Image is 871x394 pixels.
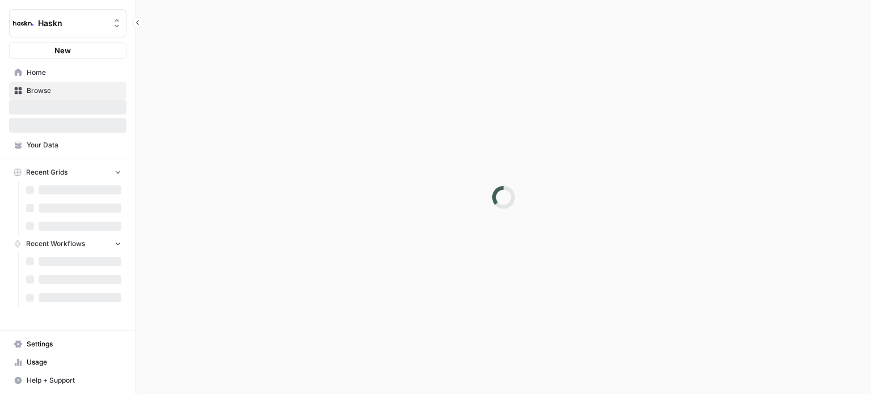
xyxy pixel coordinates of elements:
span: Haskn [38,18,107,29]
a: Settings [9,335,126,353]
a: Browse [9,82,126,100]
span: Usage [27,357,121,367]
a: Usage [9,353,126,371]
button: New [9,42,126,59]
a: Your Data [9,136,126,154]
span: Help + Support [27,375,121,385]
span: Home [27,67,121,78]
span: Browse [27,86,121,96]
span: Recent Grids [26,167,67,177]
span: Your Data [27,140,121,150]
a: Home [9,63,126,82]
span: Recent Workflows [26,239,85,249]
button: Recent Workflows [9,235,126,252]
span: New [54,45,71,56]
button: Help + Support [9,371,126,389]
button: Recent Grids [9,164,126,181]
img: Haskn Logo [13,13,33,33]
span: Settings [27,339,121,349]
button: Workspace: Haskn [9,9,126,37]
